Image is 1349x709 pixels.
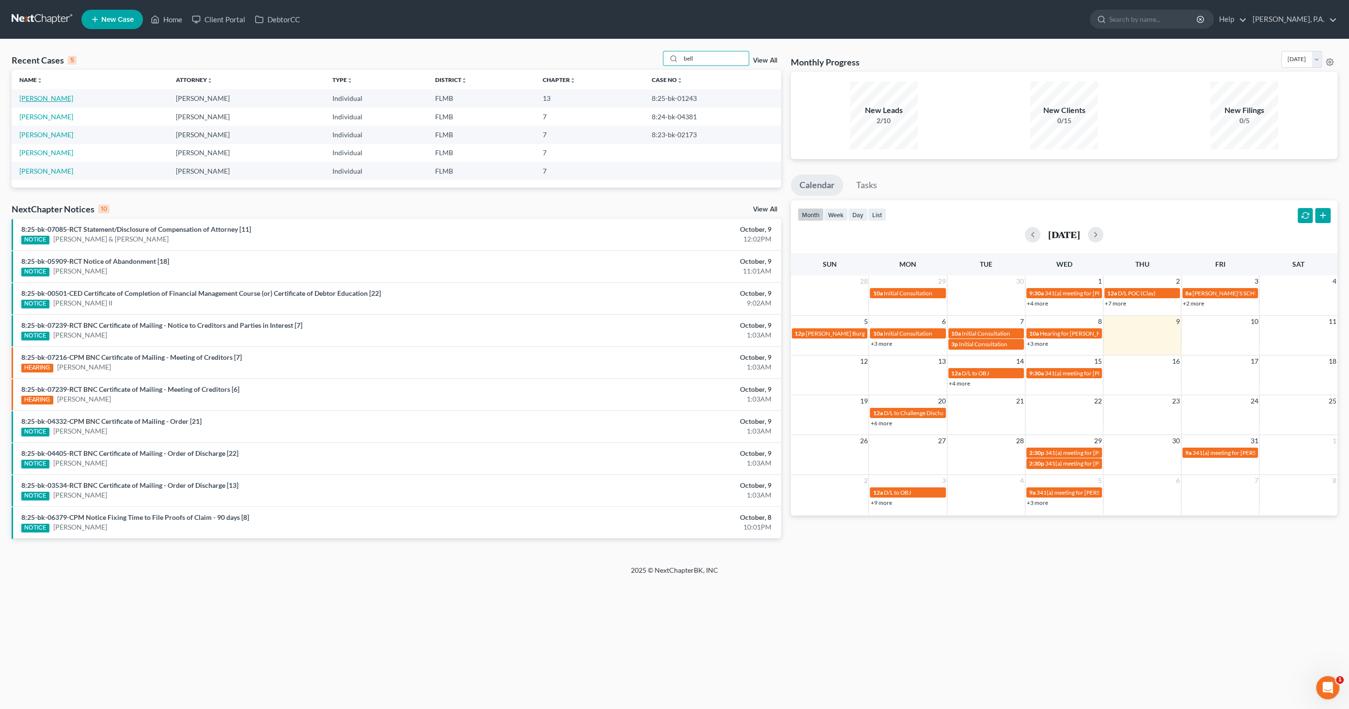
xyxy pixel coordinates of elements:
a: Districtunfold_more [435,76,467,83]
div: 2025 © NextChapterBK, INC [398,565,951,583]
span: Fri [1215,260,1225,268]
td: 8:24-bk-04381 [644,108,781,126]
div: 2/10 [850,116,918,126]
span: 6 [941,316,947,327]
a: +3 more [1027,499,1048,506]
div: October, 9 [528,449,771,458]
a: [PERSON_NAME] II [53,298,112,308]
a: [PERSON_NAME] & [PERSON_NAME] [53,234,169,244]
div: October, 9 [528,385,771,394]
div: NOTICE [21,268,49,276]
span: 29 [937,275,947,287]
td: FLMB [427,162,534,180]
span: 1 [1332,435,1337,447]
td: 7 [534,162,644,180]
span: Sun [823,260,837,268]
span: 12a [873,489,882,496]
div: 1:03AM [528,426,771,436]
span: 8 [1332,475,1337,486]
span: 2:30p [1029,449,1044,456]
div: 9:02AM [528,298,771,308]
div: New Leads [850,105,918,116]
a: [PERSON_NAME] [53,426,107,436]
div: New Clients [1030,105,1098,116]
span: 4 [1332,275,1337,287]
div: NOTICE [21,332,49,340]
div: HEARING [21,364,53,372]
a: [PERSON_NAME] [19,130,73,139]
input: Search by name... [1109,10,1198,28]
div: 1:03AM [528,490,771,500]
i: unfold_more [461,78,467,83]
span: 9 [1175,316,1181,327]
div: 1:03AM [528,458,771,468]
a: 8:25-bk-03534-RCT BNC Certificate of Mailing - Order of Discharge [13] [21,481,238,489]
div: 1:03AM [528,394,771,404]
span: 3p [951,340,958,348]
a: +4 more [949,380,970,387]
span: 28 [1015,435,1025,447]
a: Chapterunfold_more [542,76,575,83]
a: 8:25-bk-04332-CPM BNC Certificate of Mailing - Order [21] [21,417,202,425]
a: Attorneyunfold_more [176,76,213,83]
a: [PERSON_NAME] [19,113,73,121]
a: [PERSON_NAME] [53,490,107,500]
td: 8:25-bk-01243 [644,89,781,107]
a: 8:25-bk-05909-RCT Notice of Abandonment [18] [21,257,169,265]
a: DebtorCC [250,11,305,28]
a: [PERSON_NAME] [53,522,107,532]
span: 3 [941,475,947,486]
a: View All [753,57,777,64]
span: Initial Consultation [883,290,932,297]
span: Initial Consultation [959,340,1007,348]
a: +4 more [1027,300,1048,307]
span: 24 [1249,395,1259,407]
a: Typeunfold_more [332,76,353,83]
td: Individual [325,108,427,126]
a: [PERSON_NAME] [19,148,73,157]
a: 8:25-bk-06379-CPM Notice Fixing Time to File Proofs of Claim - 90 days [8] [21,513,249,521]
span: 341(a) meeting for [PERSON_NAME] [1045,290,1138,297]
div: October, 9 [528,417,771,426]
a: Client Portal [187,11,250,28]
div: 11:01AM [528,266,771,276]
div: NOTICE [21,300,49,308]
span: Mon [899,260,916,268]
a: Calendar [791,175,843,196]
span: 30 [1171,435,1181,447]
span: 341(a) meeting for [PERSON_NAME] & [PERSON_NAME] [1045,449,1190,456]
a: View All [753,206,777,213]
span: 341(a) meeting for [PERSON_NAME] & [PERSON_NAME] [1045,460,1190,467]
span: 22 [1093,395,1103,407]
h2: [DATE] [1048,229,1080,240]
span: 4 [1019,475,1025,486]
iframe: Intercom live chat [1316,676,1339,699]
span: 12a [1107,290,1117,297]
div: October, 9 [528,353,771,362]
a: 8:25-bk-07085-RCT Statement/Disclosure of Compensation of Attorney [11] [21,225,251,233]
span: 18 [1328,355,1337,367]
td: [PERSON_NAME] [168,89,325,107]
div: 0/5 [1210,116,1278,126]
span: 9a [1185,449,1192,456]
span: 3 [1253,275,1259,287]
span: 2:30p [1029,460,1044,467]
td: FLMB [427,108,534,126]
span: 28 [859,275,868,287]
td: [PERSON_NAME] [168,108,325,126]
span: D/L to Challenge Dischargeability (Clay) [883,409,983,417]
span: 1 [1336,676,1344,684]
span: Hearing for [PERSON_NAME], 3rd and [PERSON_NAME] [1040,330,1184,337]
span: 8a [1185,290,1192,297]
span: 12a [873,409,882,417]
span: 10a [873,290,882,297]
span: 20 [937,395,947,407]
span: 14 [1015,355,1025,367]
a: Nameunfold_more [19,76,43,83]
span: 11 [1328,316,1337,327]
a: Tasks [847,175,886,196]
i: unfold_more [207,78,213,83]
a: Case Nounfold_more [652,76,683,83]
td: FLMB [427,89,534,107]
span: 2 [1175,275,1181,287]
